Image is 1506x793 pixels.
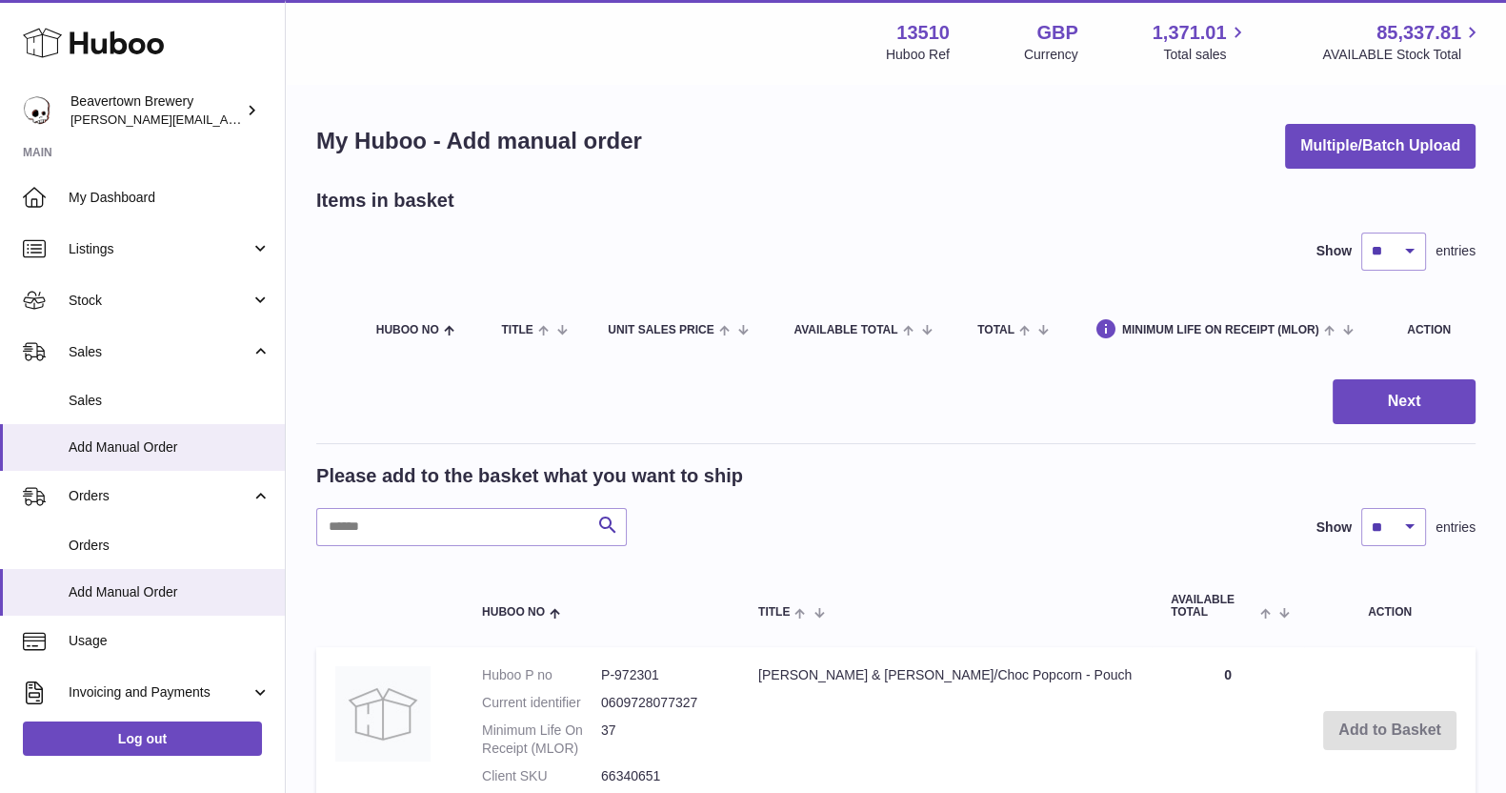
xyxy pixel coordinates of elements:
[1407,324,1456,336] div: Action
[23,722,262,756] a: Log out
[482,606,545,619] span: Huboo no
[482,767,601,785] dt: Client SKU
[69,189,271,207] span: My Dashboard
[1153,20,1227,46] span: 1,371.01
[977,324,1014,336] span: Total
[70,112,484,127] span: [PERSON_NAME][EMAIL_ADDRESS][PERSON_NAME][DOMAIN_NAME]
[376,324,439,336] span: Huboo no
[1322,46,1483,64] span: AVAILABLE Stock Total
[69,240,251,258] span: Listings
[482,722,601,758] dt: Minimum Life On Receipt (MLOR)
[69,487,251,505] span: Orders
[1436,242,1476,260] span: entries
[758,606,790,619] span: Title
[482,666,601,684] dt: Huboo P no
[316,126,642,156] h1: My Huboo - Add manual order
[601,694,720,712] dd: 0609728077327
[886,46,950,64] div: Huboo Ref
[1316,242,1352,260] label: Show
[70,92,242,129] div: Beavertown Brewery
[69,292,251,310] span: Stock
[793,324,897,336] span: AVAILABLE Total
[316,463,743,489] h2: Please add to the basket what you want to ship
[501,324,532,336] span: Title
[69,683,251,701] span: Invoicing and Payments
[1024,46,1078,64] div: Currency
[1436,518,1476,537] span: entries
[316,188,454,213] h2: Items in basket
[1333,379,1476,424] button: Next
[23,96,51,125] img: richard.gilbert-cross@beavertownbrewery.co.uk
[896,20,950,46] strong: 13510
[1285,124,1476,169] button: Multiple/Batch Upload
[608,324,713,336] span: Unit Sales Price
[69,537,271,555] span: Orders
[1316,518,1352,537] label: Show
[69,392,271,410] span: Sales
[601,722,720,758] dd: 37
[69,343,251,361] span: Sales
[335,666,431,762] img: Joe & Sephs Caramel/Choc Popcorn - Pouch
[482,694,601,712] dt: Current identifier
[1322,20,1483,64] a: 85,337.81 AVAILABLE Stock Total
[69,583,271,601] span: Add Manual Order
[1122,324,1319,336] span: Minimum Life On Receipt (MLOR)
[1036,20,1077,46] strong: GBP
[1171,594,1255,619] span: AVAILABLE Total
[69,632,271,650] span: Usage
[601,767,720,785] dd: 66340651
[1376,20,1461,46] span: 85,337.81
[69,438,271,457] span: Add Manual Order
[1304,575,1476,638] th: Action
[1163,46,1248,64] span: Total sales
[1153,20,1249,64] a: 1,371.01 Total sales
[601,666,720,684] dd: P-972301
